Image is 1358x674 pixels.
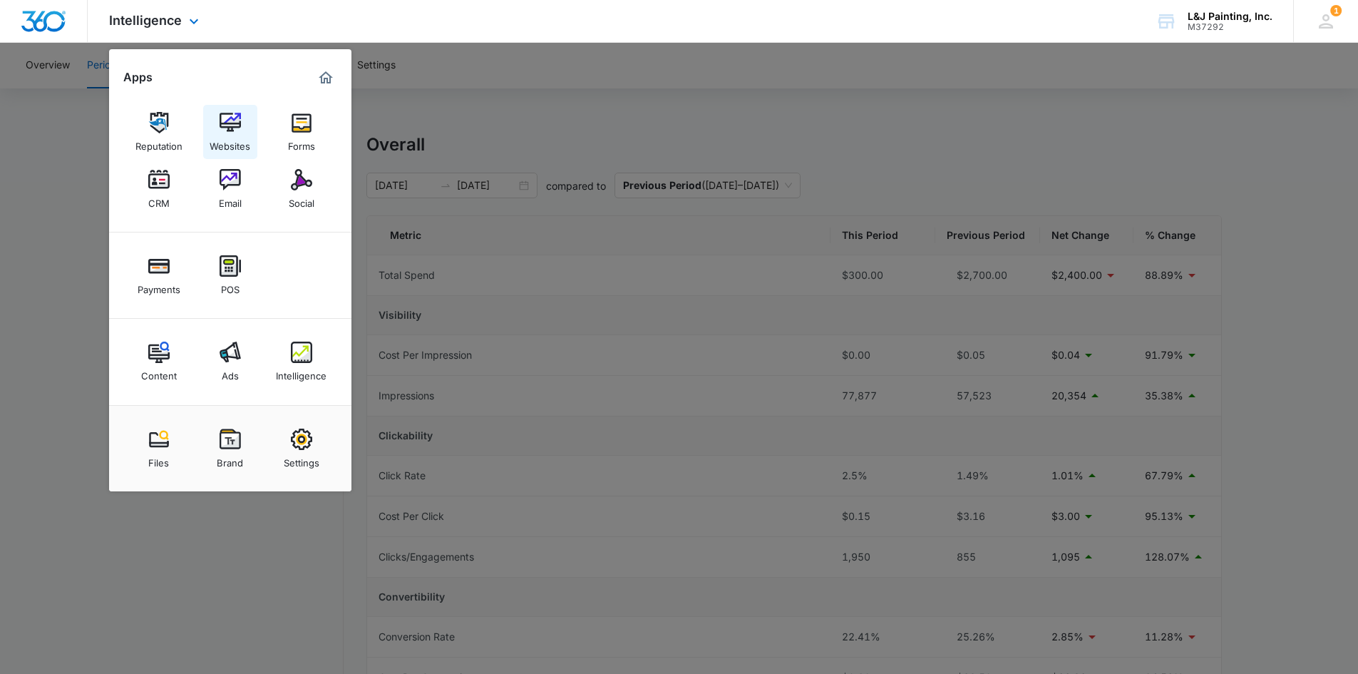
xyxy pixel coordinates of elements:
a: Email [203,162,257,216]
div: Forms [288,133,315,152]
span: 1 [1330,5,1342,16]
div: POS [221,277,240,295]
div: Reputation [135,133,182,152]
div: Social [289,190,314,209]
a: Marketing 360® Dashboard [314,66,337,89]
h2: Apps [123,71,153,84]
a: Brand [203,422,257,476]
div: account id [1188,22,1272,32]
a: Files [132,422,186,476]
a: Content [132,335,186,389]
div: notifications count [1330,5,1342,16]
span: Intelligence [109,13,182,28]
a: CRM [132,162,186,216]
a: Payments [132,248,186,302]
a: Forms [274,105,329,159]
div: Brand [217,450,243,469]
div: Payments [138,277,180,295]
a: POS [203,248,257,302]
a: Ads [203,335,257,389]
div: Files [148,450,169,469]
div: Settings [284,450,319,469]
div: Intelligence [276,363,326,382]
a: Settings [274,422,329,476]
a: Intelligence [274,335,329,389]
div: Content [141,363,177,382]
a: Social [274,162,329,216]
div: account name [1188,11,1272,22]
div: CRM [148,190,170,209]
a: Websites [203,105,257,159]
div: Websites [210,133,250,152]
div: Ads [222,363,239,382]
a: Reputation [132,105,186,159]
div: Email [219,190,242,209]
